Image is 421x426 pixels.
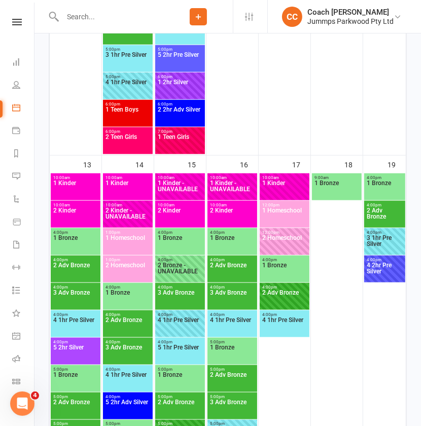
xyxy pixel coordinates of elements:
span: 4 [31,392,39,400]
span: UNAVAILABLE [105,207,151,226]
span: 2 2hr Adv Silver [157,106,203,125]
span: 5 2hr Silver [53,344,98,363]
span: 4:00pm [209,258,255,262]
span: 4:00pm [105,395,151,399]
div: 15 [188,156,206,172]
span: 4:00pm [53,340,98,344]
span: 3 Adv Bronze [157,290,203,308]
span: 4:00pm [366,258,403,262]
span: 10:00am [157,175,203,180]
div: Coach [PERSON_NAME] [307,8,394,17]
span: 3 1hr Pre Silver [366,235,403,253]
span: 4:00pm [262,258,307,262]
a: Payments [12,120,35,143]
span: 10:00am [209,175,255,180]
span: 3 Adv Bronze [209,399,255,417]
span: 4 2hr Pre Silver [366,262,403,280]
div: 19 [388,156,406,172]
span: 1 Bronze [157,372,203,390]
span: UNAVAILABLE [157,262,203,280]
a: Dashboard [12,52,35,75]
span: 5 2hr Adv Silver [105,399,151,417]
span: 4 1hr Pre Silver [53,317,98,335]
span: 10:00am [53,175,98,180]
span: 4:00pm [53,258,98,262]
span: 1 Bronze [209,344,255,363]
span: 4:00pm [366,230,403,235]
span: 12:00pm [262,203,307,207]
span: 1 Teen Boys [105,106,151,125]
a: Product Sales [12,211,35,234]
span: 2 Kinder [157,207,203,226]
span: 5:00pm [157,47,203,52]
span: 4:00pm [157,230,203,235]
span: 5:00pm [209,395,255,399]
span: 6:00pm [105,129,151,134]
span: 4:00pm [157,285,203,290]
span: 1 Kinder - [158,180,184,187]
span: 4 1hr Pre Silver [105,372,151,390]
div: 14 [135,156,154,172]
span: 12:00pm [262,230,307,235]
span: 1 Bronze [314,180,360,198]
span: 10:00am [262,175,307,180]
div: 13 [83,156,101,172]
div: 18 [344,156,363,172]
span: 4:00pm [157,312,203,317]
span: 5:00pm [105,47,151,52]
span: 4 1hr Pre Silver [209,317,255,335]
span: 2 Adv Bronze [105,24,151,43]
span: 1 Bronze [53,235,98,253]
span: 1 Homeschool [262,207,307,226]
span: 4 1hr Pre Silver [157,317,203,335]
span: 5:00pm [157,395,203,399]
span: 4:00pm [105,312,151,317]
span: 1 Bronze [209,235,255,253]
a: General attendance kiosk mode [12,326,35,348]
span: 6:00pm [157,75,203,79]
iframe: Intercom live chat [10,392,34,416]
span: 4:00pm [157,258,203,262]
span: 4:00pm [105,340,151,344]
span: 4:00pm [105,285,151,290]
span: 5 2hr Pre Silver [157,52,203,70]
span: 2 Adv Bronze [366,207,403,226]
span: 4:00pm [105,367,151,372]
span: 2 Kinder [53,207,98,226]
span: 4 1hr Pre Silver [105,79,151,97]
a: People [12,75,35,97]
span: 4:00pm [53,230,98,235]
span: 4:00pm [157,340,203,344]
span: 1 Kinder [53,180,98,198]
span: 6:00pm [105,102,151,106]
span: 2 Adv Bronze [209,372,255,390]
a: Reports [12,143,35,166]
a: Class kiosk mode [12,371,35,394]
span: 5:00pm [209,367,255,372]
span: 3 Adv Bronze [53,290,98,308]
span: 1:00pm [105,258,151,262]
span: 5:00pm [53,367,98,372]
div: CC [282,7,302,27]
span: 2 Kinder [209,207,255,226]
span: 2 Kinder - [106,207,132,214]
span: 4 1hr Pre Silver [262,317,307,335]
span: UNAVAILABLE [209,180,255,198]
span: 10:00am [157,203,203,207]
span: 4:00pm [53,312,98,317]
span: 1 Bronze [53,372,98,390]
input: Search... [59,10,164,24]
span: 10:00am [105,203,151,207]
span: 2 Homeschool [105,262,151,280]
span: 4:00pm [366,203,403,207]
span: 2 Bronze - [158,262,186,269]
span: 2 Adv Bronze [262,290,307,308]
span: 2 Adv Bronze [105,317,151,335]
span: 5:00pm [209,340,255,344]
span: 4:00pm [209,230,255,235]
span: 4:00pm [209,312,255,317]
span: 4:00pm [366,175,403,180]
a: Calendar [12,97,35,120]
span: 4 1hr Pre Silver [157,24,203,43]
span: 5:00pm [105,75,151,79]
